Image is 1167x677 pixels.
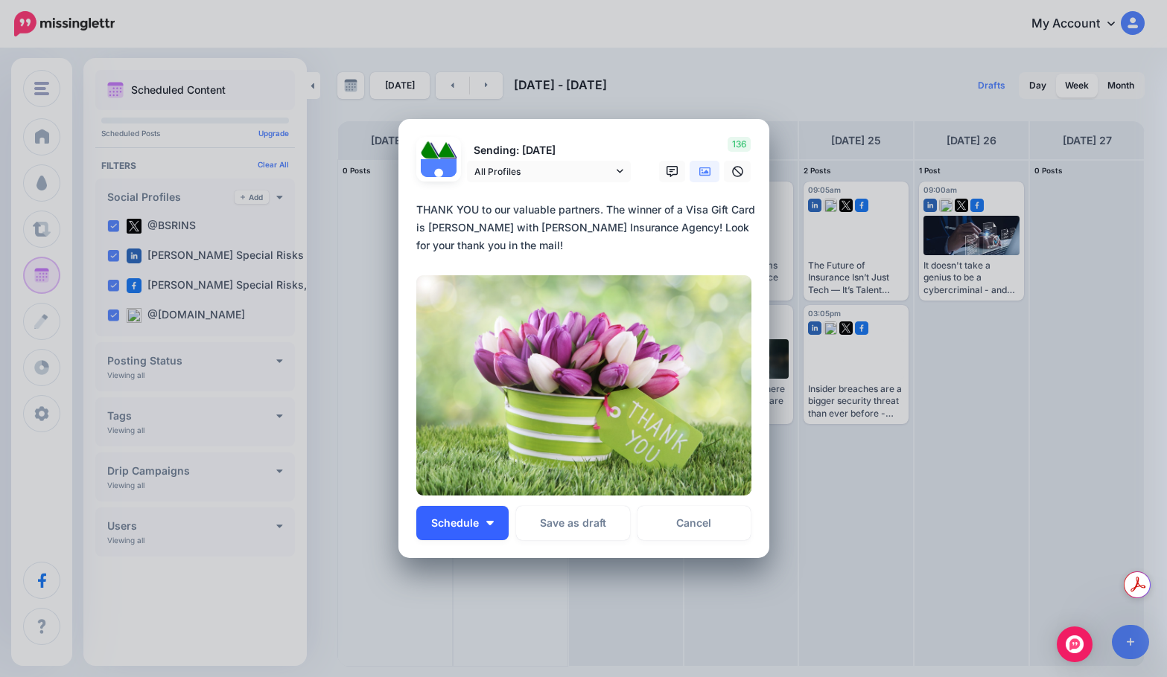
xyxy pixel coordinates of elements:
img: arrow-down-white.png [486,521,494,525]
span: 136 [728,137,751,152]
p: Sending: [DATE] [467,142,631,159]
img: 63PNFAGI1UGMHGFPDSMAR2S0X7CPHXKH.jpg [416,275,751,495]
div: Open Intercom Messenger [1057,626,1093,662]
span: Schedule [431,518,479,528]
img: user_default_image.png [421,159,457,195]
a: All Profiles [467,161,631,182]
img: 1Q3z5d12-75797.jpg [439,141,457,159]
div: THANK YOU to our valuable partners. The winner of a Visa Gift Card is [PERSON_NAME] with [PERSON_... [416,201,759,254]
span: All Profiles [474,164,613,179]
img: 379531_475505335829751_837246864_n-bsa122537.jpg [421,141,439,159]
button: Schedule [416,506,509,540]
button: Save as draft [516,506,630,540]
a: Cancel [637,506,751,540]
